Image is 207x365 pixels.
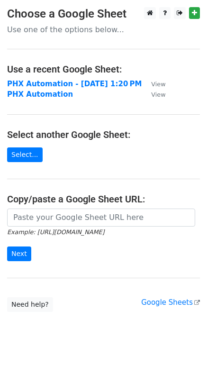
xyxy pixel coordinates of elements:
[151,81,165,88] small: View
[7,209,195,227] input: Paste your Google Sheet URL here
[7,90,73,99] a: PHX Automation
[7,193,200,205] h4: Copy/paste a Google Sheet URL:
[7,147,43,162] a: Select...
[7,25,200,35] p: Use one of the options below...
[142,80,165,88] a: View
[7,80,142,88] a: PHX Automation - [DATE] 1:20 PM
[151,91,165,98] small: View
[142,90,165,99] a: View
[7,64,200,75] h4: Use a recent Google Sheet:
[7,129,200,140] h4: Select another Google Sheet:
[141,298,200,307] a: Google Sheets
[7,228,104,236] small: Example: [URL][DOMAIN_NAME]
[7,246,31,261] input: Next
[7,7,200,21] h3: Choose a Google Sheet
[7,297,53,312] a: Need help?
